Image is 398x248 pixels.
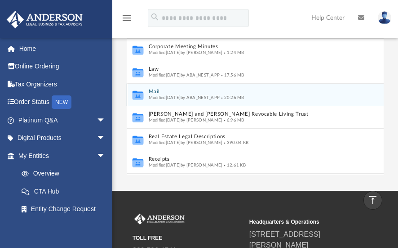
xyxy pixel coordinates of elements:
img: Anderson Advisors Platinum Portal [4,11,85,28]
small: Headquarters & Operations [249,218,360,226]
a: Tax Organizers [6,75,119,93]
i: menu [121,13,132,23]
span: 17.56 MB [220,72,244,77]
a: menu [121,17,132,23]
button: Corporate Meeting Minutes [148,44,343,50]
a: CTA Hub [13,182,119,200]
span: arrow_drop_down [97,147,115,165]
span: 6.96 MB [222,117,244,122]
div: NEW [52,95,71,109]
button: Mail [148,89,343,95]
span: 1.24 MB [222,50,244,54]
span: Modified [DATE] by [PERSON_NAME] [148,50,222,54]
button: [PERSON_NAME] and [PERSON_NAME] Revocable Living Trust [148,111,343,117]
small: TOLL FREE [133,234,243,242]
button: Law [148,66,343,72]
a: Platinum Q&Aarrow_drop_down [6,111,119,129]
span: Modified [DATE] by [PERSON_NAME] [148,162,222,167]
span: 390.04 KB [222,140,248,144]
a: Online Ordering [6,58,119,76]
span: 20.26 MB [220,95,244,99]
a: vertical_align_top [363,191,382,210]
a: Home [6,40,119,58]
a: Overview [13,165,119,183]
span: arrow_drop_down [97,129,115,148]
a: Entity Change Request [13,200,119,218]
button: Real Estate Legal Descriptions [148,134,343,140]
a: My Entitiesarrow_drop_down [6,147,119,165]
span: Modified [DATE] by ABA_NEST_APP [148,72,220,77]
img: User Pic [378,11,391,24]
span: Modified [DATE] by [PERSON_NAME] [148,140,222,144]
span: 12.61 KB [222,162,246,167]
a: Digital Productsarrow_drop_down [6,129,119,147]
button: Receipts [148,156,343,162]
span: Modified [DATE] by ABA_NEST_APP [148,95,220,99]
span: arrow_drop_down [97,111,115,130]
img: Anderson Advisors Platinum Portal [133,213,186,225]
span: Modified [DATE] by [PERSON_NAME] [148,117,222,122]
i: search [150,12,160,22]
i: vertical_align_top [367,194,378,205]
a: Order StatusNEW [6,93,119,112]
